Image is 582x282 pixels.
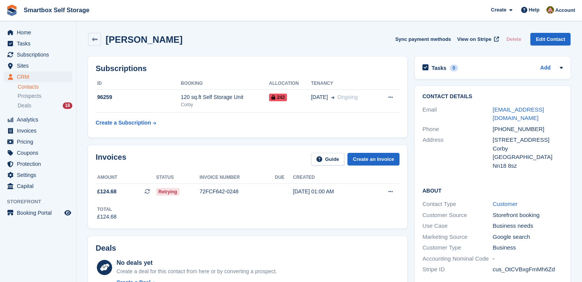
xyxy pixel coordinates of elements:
div: 96259 [96,93,181,101]
span: CRM [17,71,63,82]
div: £124.68 [97,213,117,221]
a: menu [4,71,72,82]
th: Status [156,172,199,184]
div: [DATE] 01:00 AM [293,188,370,196]
span: Create [491,6,506,14]
a: menu [4,38,72,49]
div: Nn18 8sz [493,162,563,170]
img: Alex Selenitsas [546,6,554,14]
div: Address [422,136,493,170]
span: Pricing [17,136,63,147]
a: Customer [493,201,518,207]
th: Due [275,172,293,184]
th: Tenancy [311,78,377,90]
div: Customer Source [422,211,493,220]
span: Help [529,6,540,14]
span: Invoices [17,125,63,136]
div: 18 [63,102,72,109]
span: Coupons [17,147,63,158]
span: Deals [18,102,31,109]
div: Email [422,105,493,123]
h2: Invoices [96,153,126,165]
span: Tasks [17,38,63,49]
a: menu [4,207,72,218]
span: Storefront [7,198,76,206]
span: Home [17,27,63,38]
span: 242 [269,94,287,101]
a: Edit Contact [530,33,571,45]
span: Analytics [17,114,63,125]
div: Corby [493,144,563,153]
th: Created [293,172,370,184]
div: Accounting Nominal Code [422,254,493,263]
img: stora-icon-8386f47178a22dfd0bd8f6a31ec36ba5ce8667c1dd55bd0f319d3a0aa187defe.svg [6,5,18,16]
a: menu [4,60,72,71]
th: ID [96,78,181,90]
div: Google search [493,233,563,241]
div: Create a deal for this contact from here or by converting a prospect. [117,267,277,276]
span: Settings [17,170,63,180]
a: menu [4,27,72,38]
a: menu [4,181,72,191]
div: Corby [181,101,269,108]
span: Sites [17,60,63,71]
div: 0 [450,65,458,71]
th: Allocation [269,78,311,90]
a: menu [4,49,72,60]
span: Ongoing [337,94,358,100]
span: Capital [17,181,63,191]
a: menu [4,170,72,180]
div: Create a Subscription [96,119,151,127]
a: Smartbox Self Storage [21,4,93,16]
h2: Deals [96,244,116,253]
div: No deals yet [117,258,277,267]
div: Stripe ID [422,265,493,274]
div: cus_OtCVBxgFmMh6Zd [493,265,563,274]
button: Delete [503,33,524,45]
span: Subscriptions [17,49,63,60]
button: Sync payment methods [395,33,451,45]
div: [STREET_ADDRESS] [493,136,563,144]
h2: [PERSON_NAME] [106,34,183,45]
a: Contacts [18,83,72,91]
span: £124.68 [97,188,117,196]
a: Preview store [63,208,72,217]
a: Add [540,64,551,73]
div: Customer Type [422,243,493,252]
div: [PHONE_NUMBER] [493,125,563,134]
div: Storefront booking [493,211,563,220]
a: menu [4,159,72,169]
span: View on Stripe [457,36,491,43]
a: Guide [311,153,345,165]
th: Amount [96,172,156,184]
th: Invoice number [199,172,275,184]
a: menu [4,136,72,147]
div: Contact Type [422,200,493,209]
div: [GEOGRAPHIC_DATA] [493,153,563,162]
a: Deals 18 [18,102,72,110]
div: Phone [422,125,493,134]
div: 72FCF642-0248 [199,188,275,196]
a: Create a Subscription [96,116,156,130]
span: Protection [17,159,63,169]
a: Create an Invoice [347,153,399,165]
span: Prospects [18,92,41,100]
div: Business [493,243,563,252]
a: [EMAIL_ADDRESS][DOMAIN_NAME] [493,106,544,122]
a: Prospects [18,92,72,100]
h2: Subscriptions [96,64,399,73]
h2: Tasks [432,65,447,71]
div: Business needs [493,222,563,230]
a: menu [4,147,72,158]
span: Booking Portal [17,207,63,218]
div: Total [97,206,117,213]
h2: About [422,186,563,194]
h2: Contact Details [422,94,563,100]
a: View on Stripe [454,33,500,45]
span: [DATE] [311,93,328,101]
div: Marketing Source [422,233,493,241]
a: menu [4,114,72,125]
th: Booking [181,78,269,90]
div: Use Case [422,222,493,230]
span: Account [555,6,575,14]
